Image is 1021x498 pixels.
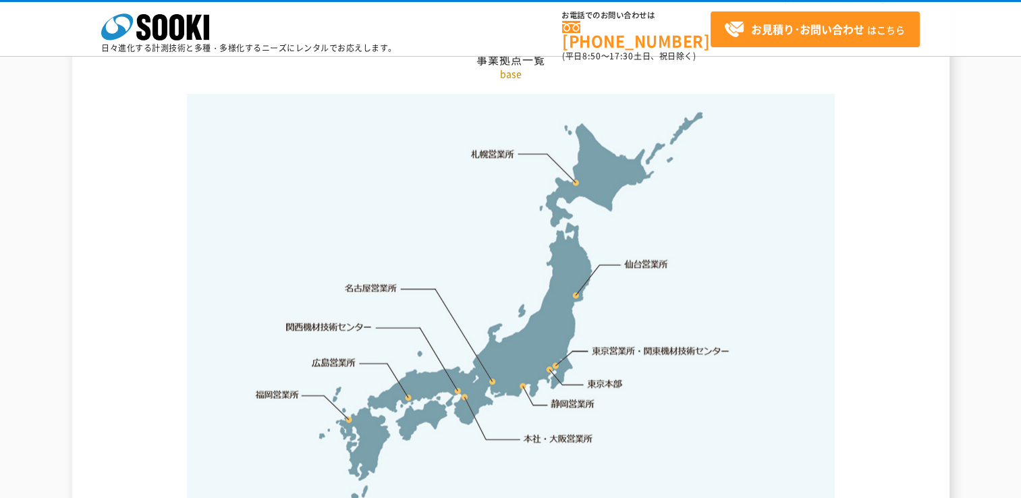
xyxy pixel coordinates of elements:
[522,432,593,445] a: 本社・大阪営業所
[711,11,920,47] a: お見積り･お問い合わせはこちら
[116,67,906,81] p: base
[345,282,397,296] a: 名古屋営業所
[286,321,372,334] a: 関西機材技術センター
[101,44,397,52] p: 日々進化する計測技術と多種・多様化するニーズにレンタルでお応えします。
[562,21,711,49] a: [PHONE_NUMBER]
[751,21,864,37] strong: お見積り･お問い合わせ
[724,20,905,40] span: はこちら
[255,388,299,402] a: 福岡営業所
[471,147,515,161] a: 札幌営業所
[312,356,356,369] a: 広島営業所
[562,11,711,20] span: お電話でのお問い合わせは
[562,50,696,62] span: (平日 ～ 土日、祝日除く)
[624,258,668,271] a: 仙台営業所
[551,397,595,411] a: 静岡営業所
[592,344,731,358] a: 東京営業所・関東機材技術センター
[588,378,623,391] a: 東京本部
[609,50,634,62] span: 17:30
[582,50,601,62] span: 8:50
